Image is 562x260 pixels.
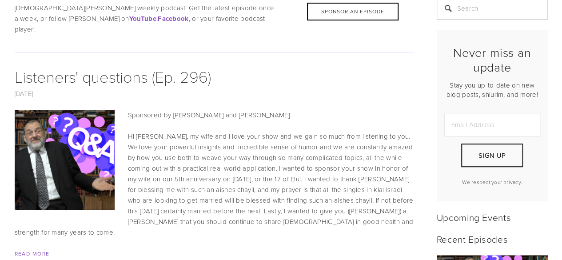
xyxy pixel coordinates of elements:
[444,45,540,74] h2: Never miss an update
[158,14,188,24] strong: Facebook
[129,14,156,24] strong: YouTube
[461,144,522,167] button: Sign Up
[444,80,540,99] p: Stay you up-to-date on new blog posts, shiurim, and more!
[15,89,33,98] a: [DATE]
[444,113,540,136] input: Email Address
[15,65,211,87] a: Listeners' questions (Ep. 296)
[15,3,415,35] p: [DEMOGRAPHIC_DATA][PERSON_NAME] weekly podcast! Get the latest episode once a week, or follow [PE...
[15,110,415,120] p: Sponsored by [PERSON_NAME] and [PERSON_NAME]
[158,14,188,23] a: Facebook
[307,3,399,20] div: Sponsor an Episode
[437,212,548,223] h2: Upcoming Events
[15,131,415,238] p: Hi [PERSON_NAME], my wife and I love your show and we gain so much from listening to you. We love...
[15,250,50,257] a: Read More
[437,233,548,244] h2: Recent Episodes
[444,178,540,186] p: We respect your privacy.
[129,14,156,23] a: YouTube
[478,151,506,160] span: Sign Up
